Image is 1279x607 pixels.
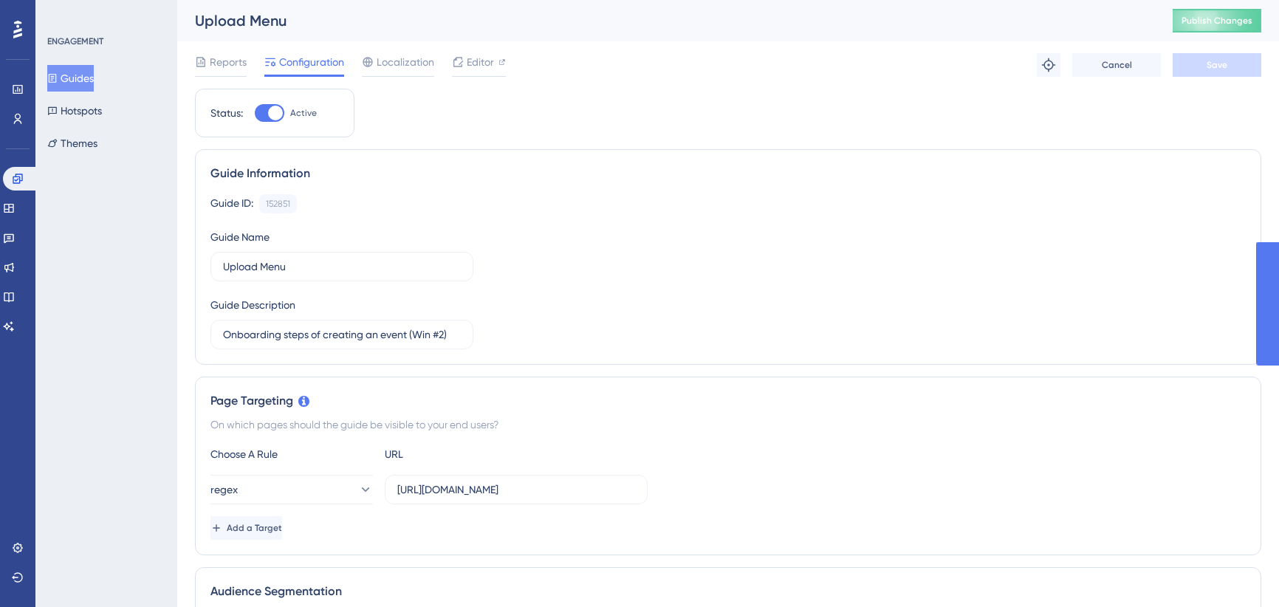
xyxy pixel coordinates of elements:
span: Active [290,107,317,119]
div: Guide Name [210,228,270,246]
button: Hotspots [47,97,102,124]
span: Localization [377,53,434,71]
div: Upload Menu [195,10,1136,31]
span: Add a Target [227,522,282,534]
button: Themes [47,130,97,157]
input: yourwebsite.com/path [397,481,635,498]
iframe: UserGuiding AI Assistant Launcher [1217,549,1261,593]
div: On which pages should the guide be visible to your end users? [210,416,1246,433]
button: Add a Target [210,516,282,540]
span: Editor [467,53,494,71]
span: Configuration [279,53,344,71]
input: Type your Guide’s Description here [223,326,461,343]
div: Audience Segmentation [210,583,1246,600]
span: Save [1207,59,1227,71]
button: Cancel [1072,53,1161,77]
div: Status: [210,104,243,122]
div: Guide ID: [210,194,253,213]
button: Save [1173,53,1261,77]
div: 152851 [266,198,290,210]
div: URL [385,445,547,463]
input: Type your Guide’s Name here [223,258,461,275]
div: Page Targeting [210,392,1246,410]
div: Guide Information [210,165,1246,182]
button: Publish Changes [1173,9,1261,32]
button: regex [210,475,373,504]
span: Reports [210,53,247,71]
div: ENGAGEMENT [47,35,103,47]
div: Choose A Rule [210,445,373,463]
button: Guides [47,65,94,92]
span: Cancel [1102,59,1132,71]
div: Guide Description [210,296,295,314]
span: regex [210,481,238,498]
